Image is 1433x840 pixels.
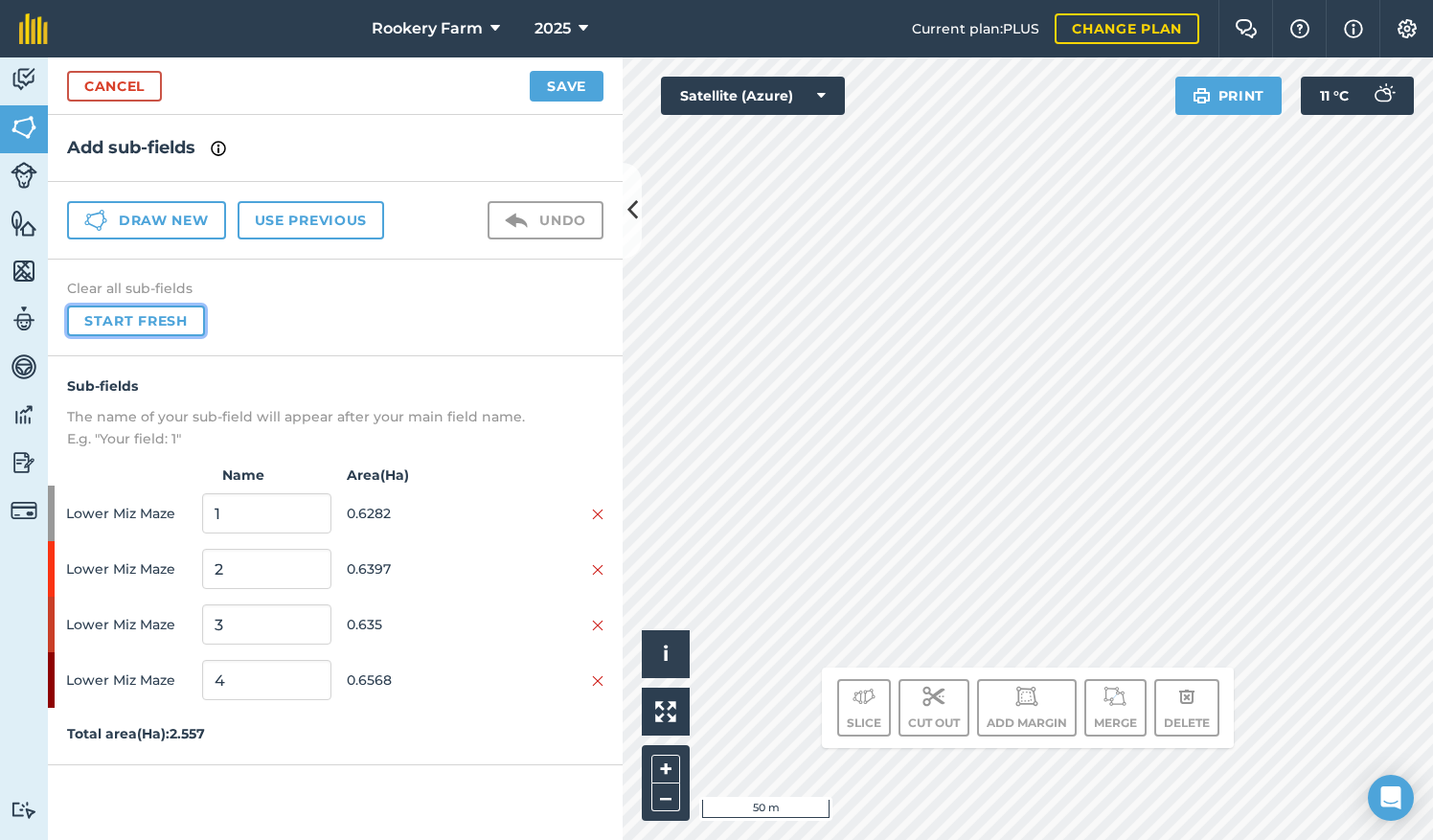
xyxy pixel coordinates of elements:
[48,486,623,541] div: Lower Miz Maze0.6282
[530,71,603,102] button: Save
[67,71,162,102] a: Cancel
[66,551,194,587] span: Lower Miz Maze
[67,279,603,298] h4: Clear all sub-fields
[11,801,37,819] img: svg+xml;base64,PD94bWwgdmVyc2lvbj0iMS4wIiBlbmNvZGluZz0idXRmLTgiPz4KPCEtLSBHZW5lcmF0b3I6IEFkb2JlIE...
[663,642,669,666] span: i
[922,685,945,708] img: svg+xml;base64,PD94bWwgdmVyc2lvbj0iMS4wIiBlbmNvZGluZz0idXRmLTgiPz4KPCEtLSBHZW5lcmF0b3I6IEFkb2JlIE...
[642,630,690,678] button: i
[66,606,194,643] span: Lower Miz Maze
[592,562,603,578] img: svg+xml;base64,PHN2ZyB4bWxucz0iaHR0cDovL3d3dy53My5vcmcvMjAwMC9zdmciIHdpZHRoPSIyMiIgaGVpZ2h0PSIzMC...
[11,209,37,238] img: svg+xml;base64,PHN2ZyB4bWxucz0iaHR0cDovL3d3dy53My5vcmcvMjAwMC9zdmciIHdpZHRoPSI1NiIgaGVpZ2h0PSI2MC...
[1288,19,1311,38] img: A question mark icon
[505,209,528,232] img: svg+xml;base64,PD94bWwgdmVyc2lvbj0iMS4wIiBlbmNvZGluZz0idXRmLTgiPz4KPCEtLSBHZW5lcmF0b3I6IEFkb2JlIE...
[192,465,335,486] strong: Name
[11,400,37,429] img: svg+xml;base64,PD94bWwgdmVyc2lvbj0iMS4wIiBlbmNvZGluZz0idXRmLTgiPz4KPCEtLSBHZW5lcmF0b3I6IEFkb2JlIE...
[48,652,623,708] div: Lower Miz Maze0.6568
[66,662,194,698] span: Lower Miz Maze
[592,673,603,689] img: svg+xml;base64,PHN2ZyB4bWxucz0iaHR0cDovL3d3dy53My5vcmcvMjAwMC9zdmciIHdpZHRoPSIyMiIgaGVpZ2h0PSIzMC...
[11,497,37,524] img: svg+xml;base64,PD94bWwgdmVyc2lvbj0iMS4wIiBlbmNvZGluZz0idXRmLTgiPz4KPCEtLSBHZW5lcmF0b3I6IEFkb2JlIE...
[67,725,205,742] strong: Total area ( Ha ): 2.557
[1301,77,1414,115] button: 11 °C
[1154,679,1219,737] button: Delete
[372,17,483,40] span: Rookery Farm
[335,465,623,486] strong: Area ( Ha )
[837,679,891,737] button: Slice
[66,495,194,532] span: Lower Miz Maze
[655,701,676,722] img: Four arrows, one pointing top left, one top right, one bottom right and the last bottom left
[67,134,603,162] h2: Add sub-fields
[347,551,475,587] span: 0.6397
[651,783,680,811] button: –
[1193,84,1211,107] img: svg+xml;base64,PHN2ZyB4bWxucz0iaHR0cDovL3d3dy53My5vcmcvMjAwMC9zdmciIHdpZHRoPSIxOSIgaGVpZ2h0PSIyNC...
[11,352,37,381] img: svg+xml;base64,PD94bWwgdmVyc2lvbj0iMS4wIiBlbmNvZGluZz0idXRmLTgiPz4KPCEtLSBHZW5lcmF0b3I6IEFkb2JlIE...
[11,113,37,142] img: svg+xml;base64,PHN2ZyB4bWxucz0iaHR0cDovL3d3dy53My5vcmcvMjAwMC9zdmciIHdpZHRoPSI1NiIgaGVpZ2h0PSI2MC...
[1320,77,1349,115] span: 11 ° C
[1175,77,1283,115] button: Print
[651,755,680,783] button: +
[853,685,876,708] img: svg+xml;base64,PD94bWwgdmVyc2lvbj0iMS4wIiBlbmNvZGluZz0idXRmLTgiPz4KPCEtLSBHZW5lcmF0b3I6IEFkb2JlIE...
[1396,19,1419,38] img: A cog icon
[67,201,226,239] button: Draw new
[1084,679,1147,737] button: Merge
[898,679,969,737] button: Cut out
[488,201,603,239] button: Undo
[11,162,37,189] img: svg+xml;base64,PD94bWwgdmVyc2lvbj0iMS4wIiBlbmNvZGluZz0idXRmLTgiPz4KPCEtLSBHZW5lcmF0b3I6IEFkb2JlIE...
[661,77,845,115] button: Satellite (Azure)
[912,18,1039,39] span: Current plan : PLUS
[238,201,384,239] button: Use previous
[19,13,48,44] img: fieldmargin Logo
[67,375,603,397] h4: Sub-fields
[11,448,37,477] img: svg+xml;base64,PD94bWwgdmVyc2lvbj0iMS4wIiBlbmNvZGluZz0idXRmLTgiPz4KPCEtLSBHZW5lcmF0b3I6IEFkb2JlIE...
[592,618,603,633] img: svg+xml;base64,PHN2ZyB4bWxucz0iaHR0cDovL3d3dy53My5vcmcvMjAwMC9zdmciIHdpZHRoPSIyMiIgaGVpZ2h0PSIzMC...
[1103,685,1126,708] img: svg+xml;base64,PD94bWwgdmVyc2lvbj0iMS4wIiBlbmNvZGluZz0idXRmLTgiPz4KPCEtLSBHZW5lcmF0b3I6IEFkb2JlIE...
[211,137,226,160] img: svg+xml;base64,PHN2ZyB4bWxucz0iaHR0cDovL3d3dy53My5vcmcvMjAwMC9zdmciIHdpZHRoPSIxNyIgaGVpZ2h0PSIxNy...
[1015,685,1038,708] img: svg+xml;base64,PD94bWwgdmVyc2lvbj0iMS4wIiBlbmNvZGluZz0idXRmLTgiPz4KPCEtLSBHZW5lcmF0b3I6IEFkb2JlIE...
[592,507,603,522] img: svg+xml;base64,PHN2ZyB4bWxucz0iaHR0cDovL3d3dy53My5vcmcvMjAwMC9zdmciIHdpZHRoPSIyMiIgaGVpZ2h0PSIzMC...
[67,306,205,336] button: Start fresh
[48,541,623,597] div: Lower Miz Maze0.6397
[11,65,37,94] img: svg+xml;base64,PD94bWwgdmVyc2lvbj0iMS4wIiBlbmNvZGluZz0idXRmLTgiPz4KPCEtLSBHZW5lcmF0b3I6IEFkb2JlIE...
[1055,13,1199,44] a: Change plan
[11,305,37,333] img: svg+xml;base64,PD94bWwgdmVyc2lvbj0iMS4wIiBlbmNvZGluZz0idXRmLTgiPz4KPCEtLSBHZW5lcmF0b3I6IEFkb2JlIE...
[347,662,475,698] span: 0.6568
[1235,19,1258,38] img: Two speech bubbles overlapping with the left bubble in the forefront
[347,606,475,643] span: 0.635
[977,679,1077,737] button: Add margin
[1178,685,1195,708] img: svg+xml;base64,PHN2ZyB4bWxucz0iaHR0cDovL3d3dy53My5vcmcvMjAwMC9zdmciIHdpZHRoPSIxOCIgaGVpZ2h0PSIyNC...
[67,428,603,449] p: E.g. "Your field: 1"
[1344,17,1363,40] img: svg+xml;base64,PHN2ZyB4bWxucz0iaHR0cDovL3d3dy53My5vcmcvMjAwMC9zdmciIHdpZHRoPSIxNyIgaGVpZ2h0PSIxNy...
[67,406,603,427] p: The name of your sub-field will appear after your main field name.
[347,495,475,532] span: 0.6282
[535,17,571,40] span: 2025
[1364,77,1402,115] img: svg+xml;base64,PD94bWwgdmVyc2lvbj0iMS4wIiBlbmNvZGluZz0idXRmLTgiPz4KPCEtLSBHZW5lcmF0b3I6IEFkb2JlIE...
[11,257,37,285] img: svg+xml;base64,PHN2ZyB4bWxucz0iaHR0cDovL3d3dy53My5vcmcvMjAwMC9zdmciIHdpZHRoPSI1NiIgaGVpZ2h0PSI2MC...
[48,597,623,652] div: Lower Miz Maze0.635
[1368,775,1414,821] div: Open Intercom Messenger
